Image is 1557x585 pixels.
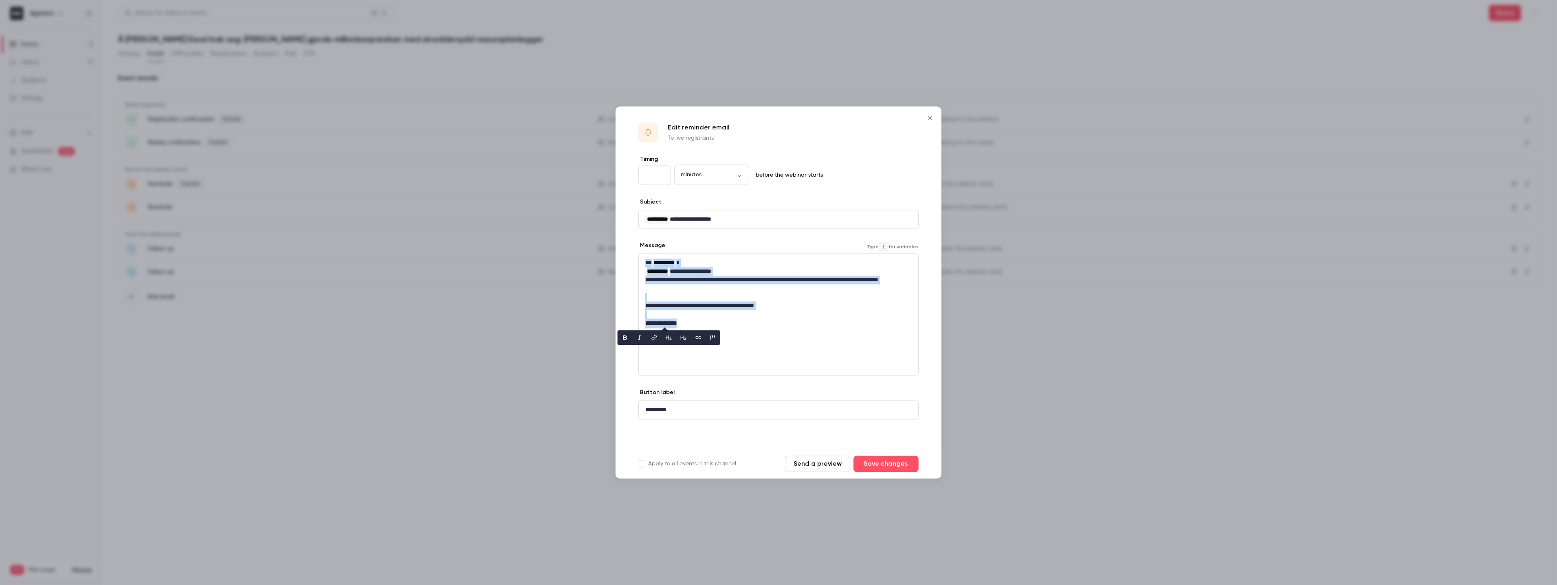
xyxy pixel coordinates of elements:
label: Subject [638,198,662,206]
div: minutes [674,171,749,179]
label: Timing [638,155,919,163]
p: Edit reminder email [668,123,730,132]
button: bold [618,331,631,344]
span: Type for variables [867,242,919,252]
div: editor [639,254,918,333]
code: { [879,242,888,252]
label: Message [638,242,665,250]
button: link [648,331,661,344]
button: Save changes [853,456,919,472]
div: editor [639,210,918,228]
button: italic [633,331,646,344]
label: Apply to all events in this channel [638,460,736,468]
button: Send a preview [785,456,850,472]
button: blockquote [706,331,719,344]
label: Button label [638,389,675,397]
div: editor [639,401,918,419]
p: before the webinar starts [752,171,823,179]
p: To live registrants [668,134,730,142]
button: Close [922,110,938,126]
